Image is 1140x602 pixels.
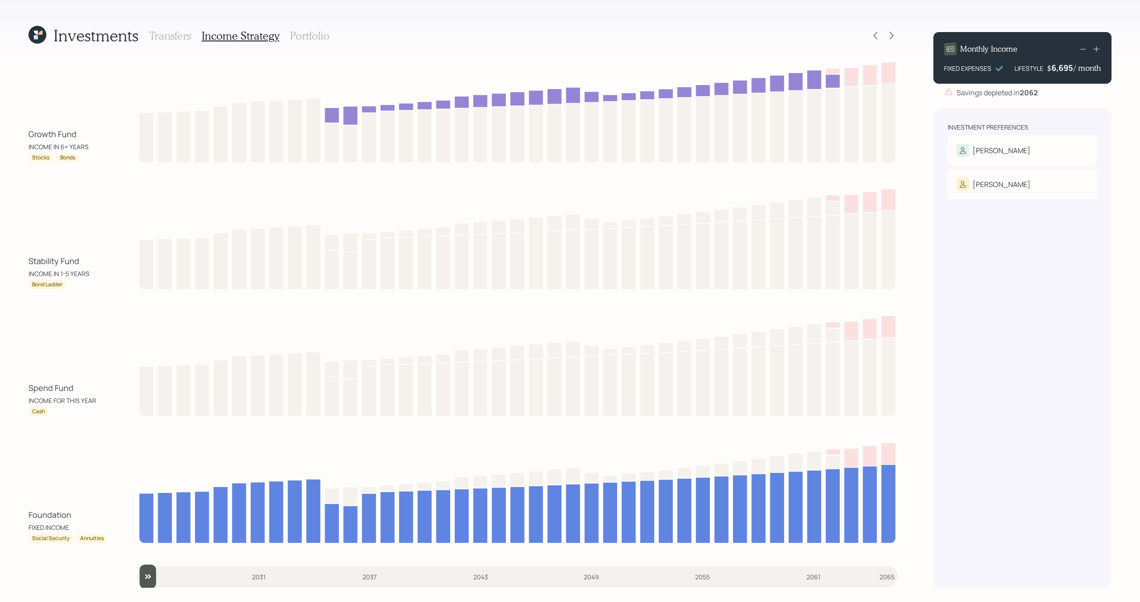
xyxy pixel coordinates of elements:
[1051,62,1074,73] div: 6,695
[202,29,279,42] h3: Income Strategy
[80,535,104,542] div: Annuities
[28,128,109,140] div: Growth Fund
[1014,64,1043,73] div: LIFESTYLE
[149,29,191,42] h3: Transfers
[290,29,330,42] h3: Portfolio
[28,509,109,521] div: Foundation
[32,535,69,542] div: Social Security
[973,145,1030,156] div: [PERSON_NAME]
[28,523,109,532] div: FIXED INCOME
[28,255,109,267] div: Stability Fund
[948,123,1028,132] div: Investment Preferences
[960,44,1018,54] h4: Monthly Income
[1047,63,1051,73] h4: $
[32,408,45,415] div: Cash
[28,269,109,278] div: INCOME IN 1-5 YEARS
[60,154,75,162] div: Bonds
[32,281,62,289] div: Bond Ladder
[944,64,991,73] div: FIXED EXPENSES
[1020,88,1038,98] b: 2062
[28,396,109,405] div: INCOME FOR THIS YEAR
[28,142,109,151] div: INCOME IN 6+ YEARS
[957,87,1038,98] div: Savings depleted in
[53,26,138,45] h1: Investments
[28,382,109,394] div: Spend Fund
[1074,63,1101,73] h4: / month
[32,154,49,162] div: Stocks
[973,179,1030,190] div: [PERSON_NAME]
